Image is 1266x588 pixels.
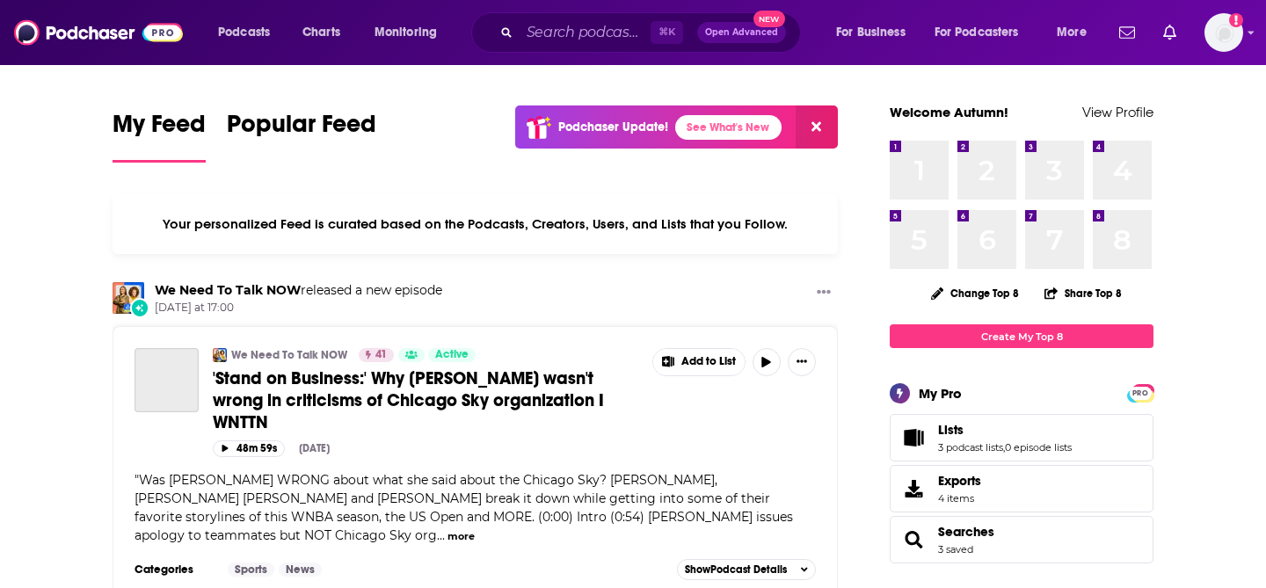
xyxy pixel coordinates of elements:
a: Charts [291,18,351,47]
p: Podchaser Update! [558,120,668,134]
a: Show notifications dropdown [1112,18,1142,47]
span: Lists [890,414,1153,461]
span: Charts [302,20,340,45]
a: 3 podcast lists [938,441,1003,454]
a: We Need To Talk NOW [155,282,301,298]
button: Show More Button [788,348,816,376]
span: Exports [896,476,931,501]
span: For Business [836,20,906,45]
svg: Add a profile image [1229,13,1243,27]
div: Your personalized Feed is curated based on the Podcasts, Creators, Users, and Lists that you Follow. [113,194,838,254]
span: " [135,472,793,543]
img: We Need To Talk NOW [113,282,144,314]
span: , [1003,441,1005,454]
span: Searches [890,516,1153,563]
button: Show More Button [653,349,745,375]
img: We Need To Talk NOW [213,348,227,362]
span: ... [437,527,445,543]
span: Logged in as autumncomm [1204,13,1243,52]
button: open menu [362,18,460,47]
span: Was [PERSON_NAME] WRONG about what she said about the Chicago Sky? [PERSON_NAME], [PERSON_NAME] [... [135,472,793,543]
button: 48m 59s [213,440,285,457]
button: ShowPodcast Details [677,559,816,580]
button: Open AdvancedNew [697,22,786,43]
a: Active [428,348,476,362]
span: For Podcasters [935,20,1019,45]
span: Popular Feed [227,109,376,149]
a: 'Stand on Business:' Why [PERSON_NAME] wasn't wrong in criticisms of Chicago Sky organization I W... [213,367,640,433]
a: See What's New [675,115,782,140]
a: 'Stand on Business:' Why Angel Reese wasn't wrong in criticisms of Chicago Sky organization I WNTTN [135,348,199,412]
button: open menu [1044,18,1109,47]
a: Searches [938,524,994,540]
a: My Feed [113,109,206,163]
a: PRO [1130,386,1151,399]
a: Exports [890,465,1153,512]
span: 41 [375,346,387,364]
span: Add to List [681,355,736,368]
span: ⌘ K [651,21,683,44]
span: Exports [938,473,981,489]
span: 4 items [938,492,981,505]
button: Show profile menu [1204,13,1243,52]
span: 'Stand on Business:' Why [PERSON_NAME] wasn't wrong in criticisms of Chicago Sky organization I W... [213,367,604,433]
span: PRO [1130,387,1151,400]
span: Lists [938,422,964,438]
button: open menu [206,18,293,47]
span: My Feed [113,109,206,149]
a: Lists [938,422,1072,438]
a: Lists [896,425,931,450]
a: Searches [896,527,931,552]
input: Search podcasts, credits, & more... [520,18,651,47]
h3: Categories [135,563,214,577]
div: My Pro [919,385,962,402]
div: New Episode [130,298,149,317]
button: open menu [824,18,928,47]
div: Search podcasts, credits, & more... [488,12,818,53]
img: Podchaser - Follow, Share and Rate Podcasts [14,16,183,49]
span: Active [435,346,469,364]
a: 3 saved [938,543,973,555]
div: [DATE] [299,442,330,454]
button: Show More Button [810,282,838,304]
span: More [1057,20,1087,45]
a: Create My Top 8 [890,324,1153,348]
span: [DATE] at 17:00 [155,301,442,316]
img: User Profile [1204,13,1243,52]
a: 0 episode lists [1005,441,1072,454]
a: News [279,563,322,577]
span: New [753,11,785,27]
a: 41 [359,348,394,362]
a: Popular Feed [227,109,376,163]
span: Show Podcast Details [685,563,787,576]
a: Sports [228,563,274,577]
a: We Need To Talk NOW [231,348,347,362]
span: Podcasts [218,20,270,45]
span: Monitoring [375,20,437,45]
span: Open Advanced [705,28,778,37]
a: Welcome Autumn! [890,104,1008,120]
button: more [447,529,475,544]
h3: released a new episode [155,282,442,299]
button: Change Top 8 [920,282,1030,304]
a: View Profile [1082,104,1153,120]
button: open menu [923,18,1044,47]
button: Share Top 8 [1044,276,1123,310]
a: Show notifications dropdown [1156,18,1183,47]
